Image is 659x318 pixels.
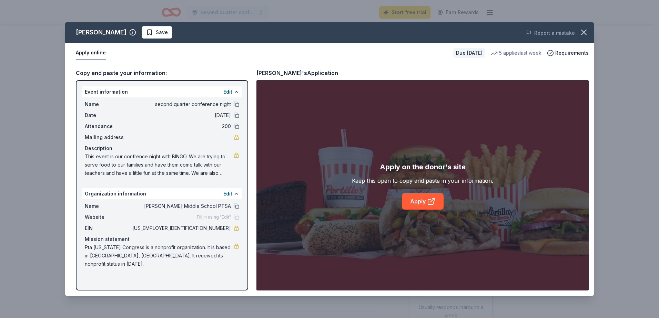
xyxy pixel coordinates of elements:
[85,235,239,243] div: Mission statement
[85,144,239,152] div: Description
[223,190,232,198] button: Edit
[85,133,131,141] span: Mailing address
[131,111,231,119] span: [DATE]
[76,27,126,38] div: [PERSON_NAME]
[131,202,231,210] span: [PERSON_NAME] Middle School PTSA
[85,100,131,108] span: Name
[131,100,231,108] span: second quarter conference night
[85,111,131,119] span: Date
[85,243,234,268] span: Pta [US_STATE] Congress is a nonprofit organization. It is based in [GEOGRAPHIC_DATA], [GEOGRAPHI...
[156,28,168,36] span: Save
[256,68,338,77] div: [PERSON_NAME]'s Application
[352,177,493,185] div: Keep this open to copy and paste in your information.
[85,122,131,130] span: Attendance
[131,122,231,130] span: 200
[380,161,466,172] div: Apply on the donor's site
[76,68,248,77] div: Copy and paste your information:
[131,224,231,232] span: [US_EMPLOYER_IDENTIFICATION_NUMBER]
[555,49,589,57] span: Requirements
[197,214,231,220] span: Fill in using "Edit"
[453,48,485,58] div: Due [DATE]
[526,29,575,37] button: Report a mistake
[85,213,131,221] span: Website
[547,49,589,57] button: Requirements
[85,202,131,210] span: Name
[223,88,232,96] button: Edit
[402,193,444,210] a: Apply
[82,86,242,97] div: Event information
[142,26,172,39] button: Save
[82,188,242,199] div: Organization information
[76,46,106,60] button: Apply online
[85,224,131,232] span: EIN
[85,152,234,177] span: This event is our confrence night with BINGO. We are trying to serve food to our families and hav...
[491,49,541,57] div: 5 applies last week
